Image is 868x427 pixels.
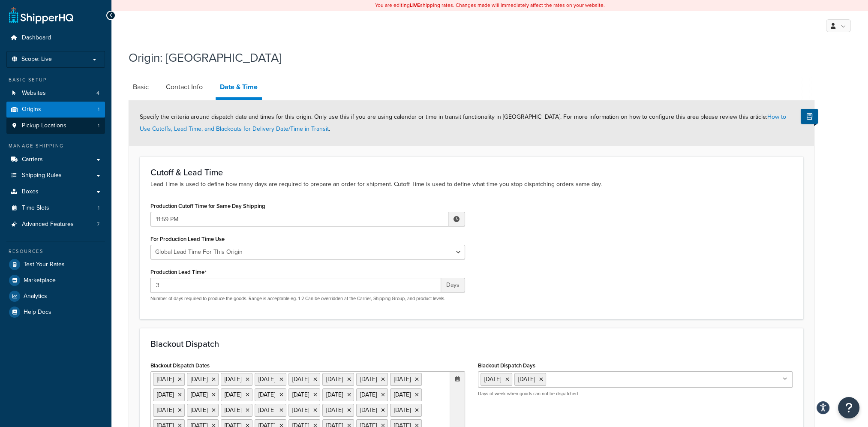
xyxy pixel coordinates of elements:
p: Number of days required to produce the goods. Range is acceptable eg. 1-2 Can be overridden at th... [150,295,465,302]
a: Dashboard [6,30,105,46]
span: Websites [22,90,46,97]
a: Time Slots1 [6,200,105,216]
button: Show Help Docs [801,109,818,124]
span: Specify the criteria around dispatch date and times for this origin. Only use this if you are usi... [140,112,786,133]
li: [DATE] [255,388,286,401]
li: Advanced Features [6,217,105,232]
b: LIVE [410,1,420,9]
li: [DATE] [322,388,354,401]
a: Help Docs [6,304,105,320]
li: [DATE] [390,404,422,417]
span: Days [441,278,465,292]
span: Pickup Locations [22,122,66,129]
li: [DATE] [187,373,219,386]
li: [DATE] [255,373,286,386]
li: [DATE] [153,373,185,386]
label: Blackout Dispatch Dates [150,362,210,369]
label: Blackout Dispatch Days [478,362,535,369]
li: [DATE] [221,388,252,401]
li: Websites [6,85,105,101]
li: [DATE] [356,388,388,401]
div: Basic Setup [6,76,105,84]
span: [DATE] [484,375,501,384]
span: 1 [98,204,99,212]
li: [DATE] [356,373,388,386]
a: Marketplace [6,273,105,288]
li: [DATE] [390,388,422,401]
span: Dashboard [22,34,51,42]
span: Scope: Live [21,56,52,63]
button: Open Resource Center [838,397,859,418]
span: 4 [96,90,99,97]
p: Days of week when goods can not be dispatched [478,391,793,397]
a: Carriers [6,152,105,168]
li: [DATE] [288,373,320,386]
li: [DATE] [356,404,388,417]
li: [DATE] [187,404,219,417]
span: Analytics [24,293,47,300]
label: For Production Lead Time Use [150,236,225,242]
a: Origins1 [6,102,105,117]
a: Boxes [6,184,105,200]
a: Advanced Features7 [6,217,105,232]
a: Contact Info [162,77,207,97]
span: Carriers [22,156,43,163]
label: Production Cutoff Time for Same Day Shipping [150,203,265,209]
a: Date & Time [216,77,262,100]
div: Manage Shipping [6,142,105,150]
li: [DATE] [153,388,185,401]
a: Shipping Rules [6,168,105,183]
a: Analytics [6,289,105,304]
span: Help Docs [24,309,51,316]
span: [DATE] [518,375,535,384]
a: Test Your Rates [6,257,105,272]
span: 1 [98,106,99,113]
li: [DATE] [322,404,354,417]
h3: Cutoff & Lead Time [150,168,793,177]
p: Lead Time is used to define how many days are required to prepare an order for shipment. Cutoff T... [150,180,793,189]
a: Websites4 [6,85,105,101]
li: [DATE] [153,404,185,417]
span: Test Your Rates [24,261,65,268]
span: Advanced Features [22,221,74,228]
span: Origins [22,106,41,113]
span: Shipping Rules [22,172,62,179]
li: [DATE] [255,404,286,417]
span: Marketplace [24,277,56,284]
div: Resources [6,248,105,255]
a: Pickup Locations1 [6,118,105,134]
li: [DATE] [322,373,354,386]
h3: Blackout Dispatch [150,339,793,349]
li: Time Slots [6,200,105,216]
li: Origins [6,102,105,117]
h1: Origin: [GEOGRAPHIC_DATA] [129,49,804,66]
li: [DATE] [390,373,422,386]
li: [DATE] [221,373,252,386]
li: [DATE] [221,404,252,417]
span: Time Slots [22,204,49,212]
li: [DATE] [288,388,320,401]
li: Pickup Locations [6,118,105,134]
li: [DATE] [288,404,320,417]
span: Boxes [22,188,39,195]
label: Production Lead Time [150,269,207,276]
a: Basic [129,77,153,97]
span: 1 [98,122,99,129]
li: [DATE] [187,388,219,401]
span: 7 [97,221,99,228]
